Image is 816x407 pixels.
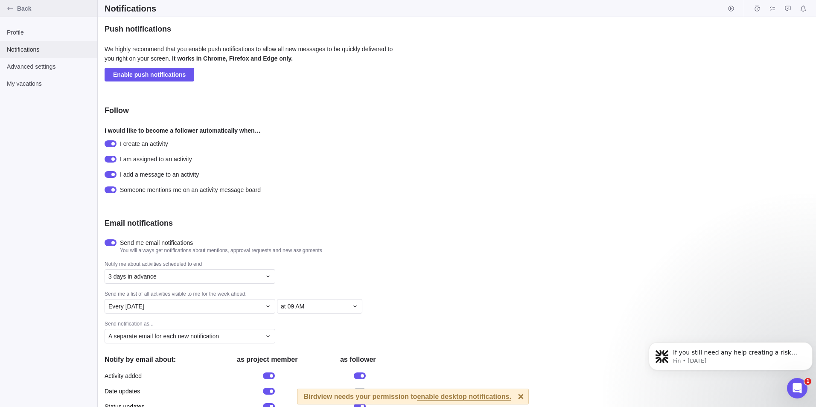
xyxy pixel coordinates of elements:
[766,6,778,13] a: My assignments
[105,105,129,116] h3: Follow
[105,44,403,68] p: We highly recommend that you enable push notifications to allow all new messages to be quickly de...
[120,155,192,163] span: I am assigned to an activity
[105,126,403,140] p: I would like to become a follower automatically when…
[751,6,763,13] a: Time logs
[751,3,763,15] span: Time logs
[787,378,807,398] iframe: Intercom live chat
[7,79,90,88] span: My vacations
[108,302,144,311] span: Every Monday
[782,6,794,13] a: Approval requests
[108,272,157,281] span: 3 days in advance
[797,6,809,13] a: Notifications
[7,62,90,71] span: Advanced settings
[645,324,816,384] iframe: Intercom notifications message
[312,355,403,365] h4: as follower
[113,70,186,80] span: Enable push notifications
[120,170,199,179] span: I add a message to an activity
[105,218,173,228] h3: Email notifications
[108,332,219,340] span: A separate email for each new notification
[7,45,90,54] span: Notifications
[766,3,778,15] span: My assignments
[105,68,194,81] span: Enable push notifications
[17,4,94,13] span: Back
[304,389,511,404] div: Birdview needs your permission to
[105,261,403,269] div: Notify me about activities scheduled to end
[725,3,737,15] span: Start timer
[105,291,403,299] div: Send me a list of all activities visible to me for the week ahead:
[804,378,811,385] span: 1
[172,55,293,62] strong: It works in Chrome, Firefox and Edge only.
[797,3,809,15] span: Notifications
[120,186,261,194] span: Someone mentions me on an activity message board
[120,247,322,254] span: You will always get notifications about mentions, approval requests and new assignments
[105,387,222,395] span: Date updates
[281,302,304,311] span: at 09 AM
[782,3,794,15] span: Approval requests
[105,3,156,15] h2: Notifications
[120,140,168,148] span: I create an activity
[417,393,511,401] span: enable desktop notifications.
[105,372,222,380] span: Activity added
[105,355,222,365] h4: Notify by email about:
[7,28,90,37] span: Profile
[120,238,322,247] span: Send me email notifications
[105,320,403,329] div: Send notification as...
[222,355,312,365] h4: as project member
[105,24,171,34] h3: Push notifications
